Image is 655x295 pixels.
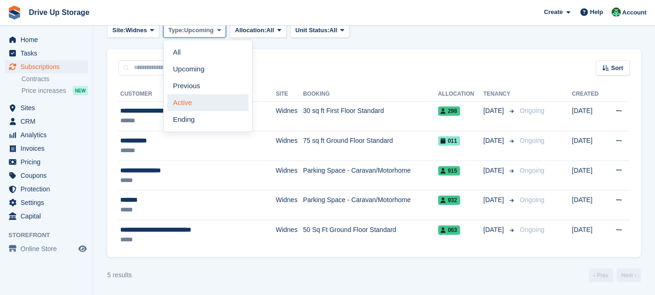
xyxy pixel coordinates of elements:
[303,220,438,250] td: 50 Sq Ft Ground Floor Standard
[5,169,88,182] a: menu
[5,47,88,60] a: menu
[330,26,338,35] span: All
[235,26,266,35] span: Allocation:
[520,196,545,204] span: Ongoing
[520,107,545,114] span: Ongoing
[21,115,76,128] span: CRM
[572,161,606,190] td: [DATE]
[163,23,226,38] button: Type: Upcoming
[438,87,483,102] th: Allocation
[21,183,76,196] span: Protection
[276,87,303,102] th: Site
[483,195,506,205] span: [DATE]
[107,270,132,280] div: 5 results
[572,101,606,131] td: [DATE]
[303,190,438,220] td: Parking Space - Caravan/Motorhome
[21,75,88,84] a: Contracts
[587,268,643,282] nav: Page
[107,23,159,38] button: Site: Widnes
[611,63,623,73] span: Sort
[438,196,460,205] span: 932
[520,226,545,233] span: Ongoing
[276,131,303,161] td: Widnes
[167,44,248,61] a: All
[303,161,438,190] td: Parking Space - Caravan/Motorhome
[21,128,76,141] span: Analytics
[21,210,76,223] span: Capital
[612,7,621,17] img: Camille
[520,137,545,144] span: Ongoing
[21,86,66,95] span: Price increases
[21,142,76,155] span: Invoices
[438,166,460,176] span: 915
[21,33,76,46] span: Home
[21,60,76,73] span: Subscriptions
[438,136,460,146] span: 011
[5,60,88,73] a: menu
[276,161,303,190] td: Widnes
[73,86,88,95] div: NEW
[21,196,76,209] span: Settings
[622,8,647,17] span: Account
[21,47,76,60] span: Tasks
[483,87,516,102] th: Tenancy
[5,101,88,114] a: menu
[276,220,303,250] td: Widnes
[21,169,76,182] span: Coupons
[438,106,460,116] span: 298
[125,26,147,35] span: Widnes
[5,183,88,196] a: menu
[276,190,303,220] td: Widnes
[572,190,606,220] td: [DATE]
[7,6,21,20] img: stora-icon-8386f47178a22dfd0bd8f6a31ec36ba5ce8667c1dd55bd0f319d3a0aa187defe.svg
[483,225,506,235] span: [DATE]
[303,87,438,102] th: Booking
[184,26,214,35] span: Upcoming
[5,155,88,169] a: menu
[21,85,88,96] a: Price increases NEW
[167,61,248,77] a: Upcoming
[303,131,438,161] td: 75 sq ft Ground Floor Standard
[5,33,88,46] a: menu
[230,23,287,38] button: Allocation: All
[5,115,88,128] a: menu
[589,268,613,282] a: Previous
[5,128,88,141] a: menu
[572,131,606,161] td: [DATE]
[5,210,88,223] a: menu
[483,166,506,176] span: [DATE]
[5,196,88,209] a: menu
[21,101,76,114] span: Sites
[290,23,350,38] button: Unit Status: All
[21,155,76,169] span: Pricing
[167,94,248,111] a: Active
[572,87,606,102] th: Created
[118,87,276,102] th: Customer
[483,106,506,116] span: [DATE]
[112,26,125,35] span: Site:
[167,111,248,128] a: Ending
[168,26,184,35] span: Type:
[5,242,88,255] a: menu
[617,268,641,282] a: Next
[21,242,76,255] span: Online Store
[25,5,93,20] a: Drive Up Storage
[167,77,248,94] a: Previous
[438,225,460,235] span: 063
[5,142,88,155] a: menu
[520,167,545,174] span: Ongoing
[483,136,506,146] span: [DATE]
[544,7,563,17] span: Create
[276,101,303,131] td: Widnes
[77,243,88,254] a: Preview store
[303,101,438,131] td: 30 sq ft First Floor Standard
[590,7,603,17] span: Help
[266,26,274,35] span: All
[296,26,330,35] span: Unit Status:
[572,220,606,250] td: [DATE]
[8,231,93,240] span: Storefront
